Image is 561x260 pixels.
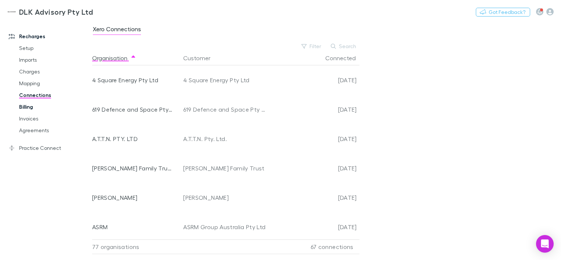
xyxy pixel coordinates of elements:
a: Recharges [1,30,96,42]
div: Open Intercom Messenger [536,235,554,253]
button: Filter [298,42,326,51]
a: Connections [12,89,96,101]
div: [DATE] [269,65,357,95]
div: 77 organisations [92,239,180,254]
div: [PERSON_NAME] [183,183,266,212]
a: Practice Connect [1,142,96,154]
div: [DATE] [269,95,357,124]
div: ASRM [92,212,173,242]
button: Organisation [92,51,136,65]
button: Customer [183,51,219,65]
a: Mapping [12,77,96,89]
a: Setup [12,42,96,54]
img: DLK Advisory Pty Ltd's Logo [7,7,16,16]
a: Imports [12,54,96,66]
a: Agreements [12,124,96,136]
div: ASRM Group Australia Pty Ltd [183,212,266,242]
div: 67 connections [268,239,356,254]
div: 619 Defence and Space Pty Ltd [92,95,173,124]
a: DLK Advisory Pty Ltd [3,3,97,21]
div: [DATE] [269,212,357,242]
a: Billing [12,101,96,113]
div: 619 Defence and Space Pty Ltd [183,95,266,124]
div: [PERSON_NAME] Family Trust [92,154,173,183]
h3: DLK Advisory Pty Ltd [19,7,93,16]
div: [DATE] [269,154,357,183]
span: Xero Connections [93,25,141,35]
a: Invoices [12,113,96,124]
div: 4 Square Energy Pty Ltd [183,65,266,95]
a: Charges [12,66,96,77]
div: [PERSON_NAME] [92,183,173,212]
div: [DATE] [269,124,357,154]
div: [PERSON_NAME] Family Trust [183,154,266,183]
div: A.T.T.N. PTY. LTD [92,124,173,154]
button: Connected [325,51,365,65]
div: A.T.T.N. Pty. Ltd. [183,124,266,154]
div: [DATE] [269,183,357,212]
div: 4 Square Energy Pty Ltd [92,65,173,95]
button: Got Feedback? [476,8,530,17]
button: Search [327,42,361,51]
